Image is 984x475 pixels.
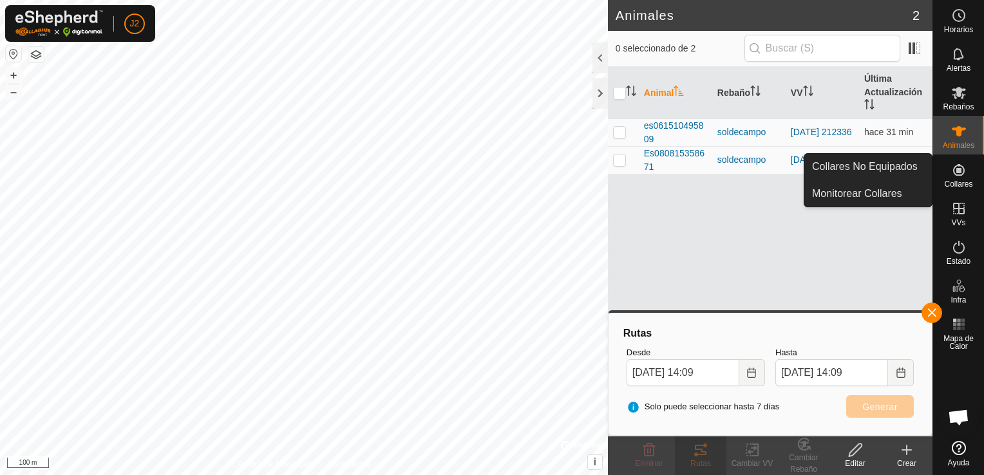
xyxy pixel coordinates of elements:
span: es061510495809 [644,119,707,146]
p-sorticon: Activar para ordenar [864,101,875,111]
a: [DATE] 212336 [791,127,852,137]
span: Animales [943,142,974,149]
button: Capas del Mapa [28,47,44,62]
span: Collares [944,180,972,188]
div: Cambiar VV [726,458,778,469]
button: Choose Date [888,359,914,386]
span: Eliminar [635,459,663,468]
th: Animal [639,67,712,119]
span: VVs [951,219,965,227]
span: Alertas [947,64,970,72]
span: 0 seleccionado de 2 [616,42,744,55]
span: Es080815358671 [644,147,707,174]
span: Estado [947,257,970,265]
span: J2 [130,17,140,30]
a: Ayuda [933,436,984,472]
span: Collares No Equipados [812,159,918,174]
img: Logo Gallagher [15,10,103,37]
button: Generar [846,395,914,418]
div: Rutas [675,458,726,469]
button: Choose Date [739,359,765,386]
div: Chat abierto [940,398,978,436]
th: VV [786,67,859,119]
div: Cambiar Rebaño [778,452,829,475]
span: Ayuda [948,459,970,467]
span: Rebaños [943,103,974,111]
button: Restablecer Mapa [6,46,21,62]
a: Contáctenos [327,458,370,470]
p-sorticon: Activar para ordenar [674,88,684,98]
a: Monitorear Collares [804,181,932,207]
p-sorticon: Activar para ordenar [626,88,636,98]
th: Rebaño [712,67,786,119]
th: Última Actualización [859,67,932,119]
a: Política de Privacidad [237,458,311,470]
span: 2 [913,6,920,25]
button: + [6,68,21,83]
span: 13 oct 2025, 13:37 [864,127,913,137]
span: Mapa de Calor [936,335,981,350]
p-sorticon: Activar para ordenar [750,88,761,98]
div: Editar [829,458,881,469]
div: Rutas [621,326,919,341]
p-sorticon: Activar para ordenar [803,88,813,98]
input: Buscar (S) [744,35,900,62]
button: – [6,84,21,100]
a: Collares No Equipados [804,154,932,180]
a: [DATE] 212336 [791,154,852,165]
label: Desde [627,346,765,359]
span: Horarios [944,26,973,33]
span: Solo puede seleccionar hasta 7 días [627,400,780,413]
div: soldecampo [717,126,781,139]
span: Generar [862,402,898,412]
span: Monitorear Collares [812,186,902,201]
h2: Animales [616,8,913,23]
span: i [594,456,596,467]
div: Crear [881,458,932,469]
div: soldecampo [717,153,781,167]
span: Infra [951,296,966,304]
label: Hasta [775,346,914,359]
button: i [588,455,602,469]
